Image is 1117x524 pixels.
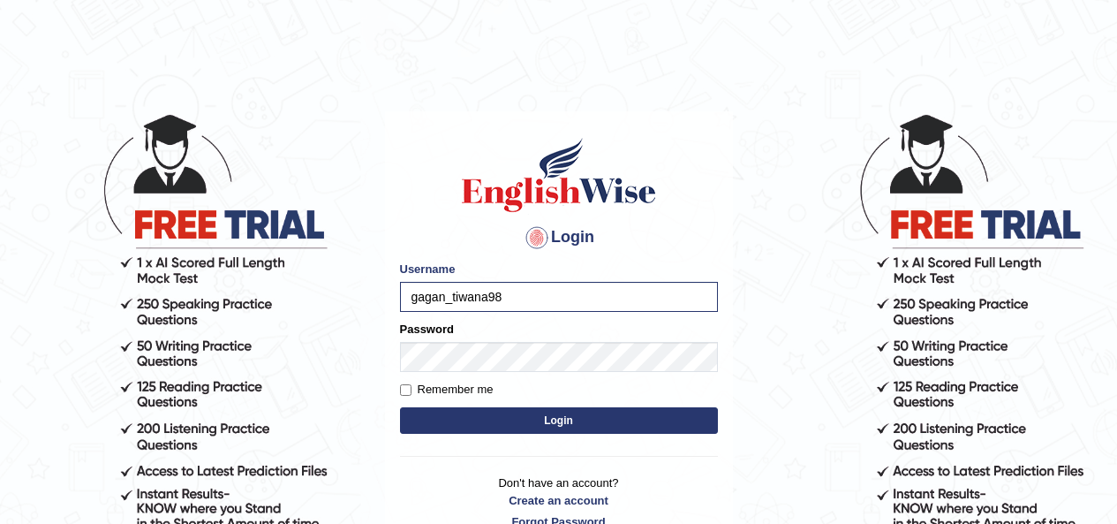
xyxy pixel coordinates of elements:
[400,492,718,509] a: Create an account
[400,384,411,396] input: Remember me
[400,407,718,434] button: Login
[458,135,660,215] img: Logo of English Wise sign in for intelligent practice with AI
[400,381,494,399] label: Remember me
[400,224,718,252] h4: Login
[400,261,456,277] label: Username
[400,321,454,338] label: Password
